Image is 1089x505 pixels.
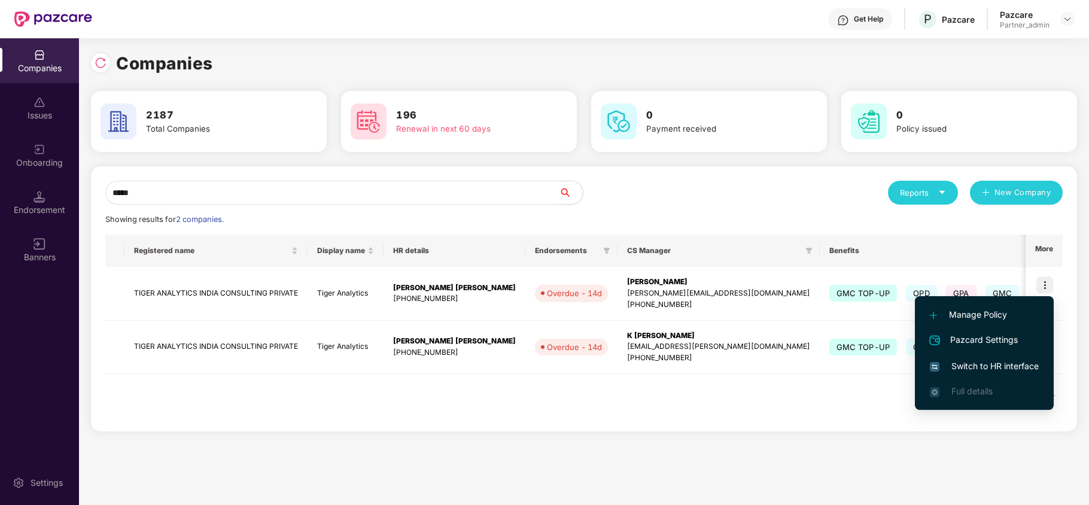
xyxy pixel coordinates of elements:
div: Partner_admin [1000,20,1050,30]
div: [PHONE_NUMBER] [627,299,810,311]
td: TIGER ANALYTICS INDIA CONSULTING PRIVATE [124,267,308,321]
div: Reports [900,187,946,199]
span: P [924,12,932,26]
span: caret-down [938,188,946,196]
img: svg+xml;base64,PHN2ZyB4bWxucz0iaHR0cDovL3d3dy53My5vcmcvMjAwMC9zdmciIHdpZHRoPSIxNi4zNjMiIGhlaWdodD... [930,387,939,397]
img: svg+xml;base64,PHN2ZyB4bWxucz0iaHR0cDovL3d3dy53My5vcmcvMjAwMC9zdmciIHdpZHRoPSI2MCIgaGVpZ2h0PSI2MC... [851,104,887,139]
span: plus [982,188,990,198]
img: svg+xml;base64,PHN2ZyB4bWxucz0iaHR0cDovL3d3dy53My5vcmcvMjAwMC9zdmciIHdpZHRoPSIxNiIgaGVpZ2h0PSIxNi... [930,362,939,372]
img: svg+xml;base64,PHN2ZyB4bWxucz0iaHR0cDovL3d3dy53My5vcmcvMjAwMC9zdmciIHdpZHRoPSI2MCIgaGVpZ2h0PSI2MC... [601,104,637,139]
div: Get Help [854,14,883,24]
img: svg+xml;base64,PHN2ZyBpZD0iSXNzdWVzX2Rpc2FibGVkIiB4bWxucz0iaHR0cDovL3d3dy53My5vcmcvMjAwMC9zdmciIH... [34,96,45,108]
h1: Companies [116,50,213,77]
div: [PHONE_NUMBER] [393,347,516,358]
div: [EMAIL_ADDRESS][PERSON_NAME][DOMAIN_NAME] [627,341,810,352]
div: Total Companies [146,123,287,135]
div: Settings [27,477,66,489]
span: filter [803,244,815,258]
span: CS Manager [627,246,801,255]
h3: 0 [646,108,787,123]
img: svg+xml;base64,PHN2ZyB4bWxucz0iaHR0cDovL3d3dy53My5vcmcvMjAwMC9zdmciIHdpZHRoPSIxMi4yMDEiIGhlaWdodD... [930,312,937,319]
span: Pazcard Settings [930,333,1039,348]
span: New Company [994,187,1051,199]
span: filter [603,247,610,254]
td: TIGER ANALYTICS INDIA CONSULTING PRIVATE [124,321,308,375]
span: Display name [317,246,365,255]
td: Tiger Analytics [308,267,384,321]
div: [PHONE_NUMBER] [627,352,810,364]
th: More [1026,235,1063,267]
div: [PERSON_NAME][EMAIL_ADDRESS][DOMAIN_NAME] [627,288,810,299]
span: OPD [906,339,937,355]
img: svg+xml;base64,PHN2ZyB4bWxucz0iaHR0cDovL3d3dy53My5vcmcvMjAwMC9zdmciIHdpZHRoPSI2MCIgaGVpZ2h0PSI2MC... [101,104,136,139]
img: svg+xml;base64,PHN2ZyB4bWxucz0iaHR0cDovL3d3dy53My5vcmcvMjAwMC9zdmciIHdpZHRoPSI2MCIgaGVpZ2h0PSI2MC... [351,104,387,139]
span: GMC TOP-UP [829,285,897,302]
td: Tiger Analytics [308,321,384,375]
div: K [PERSON_NAME] [627,330,810,342]
span: Endorsements [535,246,598,255]
span: GMC TOP-UP [829,339,897,355]
img: svg+xml;base64,PHN2ZyBpZD0iSGVscC0zMngzMiIgeG1sbnM9Imh0dHA6Ly93d3cudzMub3JnLzIwMDAvc3ZnIiB3aWR0aD... [837,14,849,26]
span: Manage Policy [930,308,1039,321]
span: Switch to HR interface [930,360,1039,373]
div: Overdue - 14d [547,341,602,353]
div: Payment received [646,123,787,135]
th: Benefits [820,235,1044,267]
img: svg+xml;base64,PHN2ZyB3aWR0aD0iMTQuNSIgaGVpZ2h0PSIxNC41IiB2aWV3Qm94PSIwIDAgMTYgMTYiIGZpbGw9Im5vbm... [34,191,45,203]
img: svg+xml;base64,PHN2ZyBpZD0iUmVsb2FkLTMyeDMyIiB4bWxucz0iaHR0cDovL3d3dy53My5vcmcvMjAwMC9zdmciIHdpZH... [95,57,107,69]
img: svg+xml;base64,PHN2ZyBpZD0iQ29tcGFuaWVzIiB4bWxucz0iaHR0cDovL3d3dy53My5vcmcvMjAwMC9zdmciIHdpZHRoPS... [34,49,45,61]
button: search [558,181,583,205]
button: plusNew Company [970,181,1063,205]
th: Display name [308,235,384,267]
span: Full details [951,386,993,396]
th: Registered name [124,235,308,267]
h3: 0 [896,108,1038,123]
th: HR details [384,235,525,267]
span: filter [805,247,813,254]
div: Overdue - 14d [547,287,602,299]
img: svg+xml;base64,PHN2ZyB4bWxucz0iaHR0cDovL3d3dy53My5vcmcvMjAwMC9zdmciIHdpZHRoPSIyNCIgaGVpZ2h0PSIyNC... [927,333,942,348]
div: [PERSON_NAME] [PERSON_NAME] [393,336,516,347]
span: Registered name [134,246,289,255]
img: svg+xml;base64,PHN2ZyBpZD0iU2V0dGluZy0yMHgyMCIgeG1sbnM9Imh0dHA6Ly93d3cudzMub3JnLzIwMDAvc3ZnIiB3aW... [13,477,25,489]
span: GMC [985,285,1020,302]
h3: 2187 [146,108,287,123]
span: 2 companies. [176,215,224,224]
div: [PHONE_NUMBER] [393,293,516,305]
span: Showing results for [105,215,224,224]
span: filter [601,244,613,258]
img: svg+xml;base64,PHN2ZyBpZD0iRHJvcGRvd24tMzJ4MzIiIHhtbG5zPSJodHRwOi8vd3d3LnczLm9yZy8yMDAwL3N2ZyIgd2... [1063,14,1072,24]
div: Renewal in next 60 days [396,123,537,135]
img: svg+xml;base64,PHN2ZyB3aWR0aD0iMjAiIGhlaWdodD0iMjAiIHZpZXdCb3g9IjAgMCAyMCAyMCIgZmlsbD0ibm9uZSIgeG... [34,144,45,156]
img: New Pazcare Logo [14,11,92,27]
div: Pazcare [1000,9,1050,20]
div: [PERSON_NAME] [627,276,810,288]
span: OPD [906,285,937,302]
div: [PERSON_NAME] [PERSON_NAME] [393,282,516,294]
span: GPA [946,285,977,302]
img: icon [1036,276,1053,293]
div: Policy issued [896,123,1038,135]
span: search [558,188,583,197]
img: svg+xml;base64,PHN2ZyB3aWR0aD0iMTYiIGhlaWdodD0iMTYiIHZpZXdCb3g9IjAgMCAxNiAxNiIgZmlsbD0ibm9uZSIgeG... [34,238,45,250]
div: Pazcare [942,14,975,25]
h3: 196 [396,108,537,123]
